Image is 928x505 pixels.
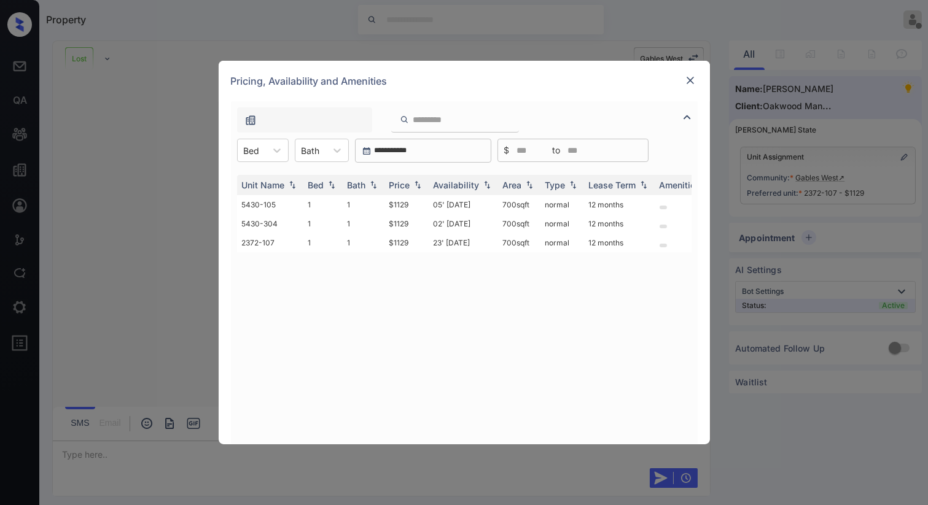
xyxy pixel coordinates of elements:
[384,195,429,214] td: $1129
[567,181,579,190] img: sorting
[680,110,695,125] img: icon-zuma
[434,180,480,190] div: Availability
[429,214,498,233] td: 02' [DATE]
[545,180,566,190] div: Type
[584,214,655,233] td: 12 months
[286,181,298,190] img: sorting
[219,61,710,101] div: Pricing, Availability and Amenities
[540,233,584,252] td: normal
[237,233,303,252] td: 2372-107
[367,181,380,190] img: sorting
[389,180,410,190] div: Price
[481,181,493,190] img: sorting
[498,233,540,252] td: 700 sqft
[584,233,655,252] td: 12 months
[348,180,366,190] div: Bath
[589,180,636,190] div: Lease Term
[326,181,338,190] img: sorting
[237,214,303,233] td: 5430-304
[684,74,696,87] img: close
[384,233,429,252] td: $1129
[540,214,584,233] td: normal
[584,195,655,214] td: 12 months
[303,195,343,214] td: 1
[638,181,650,190] img: sorting
[498,195,540,214] td: 700 sqft
[503,180,522,190] div: Area
[523,181,536,190] img: sorting
[343,233,384,252] td: 1
[242,180,285,190] div: Unit Name
[308,180,324,190] div: Bed
[429,233,498,252] td: 23' [DATE]
[303,233,343,252] td: 1
[343,214,384,233] td: 1
[429,195,498,214] td: 05' [DATE]
[237,195,303,214] td: 5430-105
[411,181,424,190] img: sorting
[553,144,561,157] span: to
[384,214,429,233] td: $1129
[303,214,343,233] td: 1
[540,195,584,214] td: normal
[400,114,409,125] img: icon-zuma
[498,214,540,233] td: 700 sqft
[660,180,701,190] div: Amenities
[343,195,384,214] td: 1
[244,114,257,126] img: icon-zuma
[504,144,510,157] span: $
